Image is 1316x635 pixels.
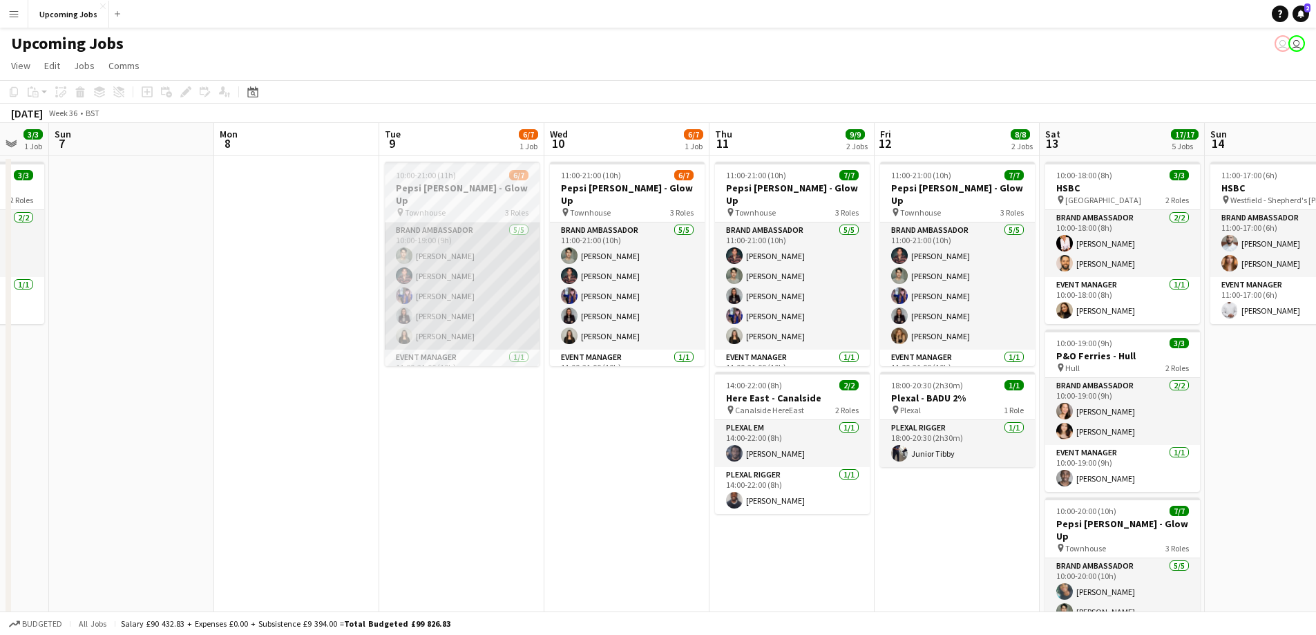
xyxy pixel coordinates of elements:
a: 2 [1293,6,1309,22]
h1: Upcoming Jobs [11,33,124,54]
a: Jobs [68,57,100,75]
span: Edit [44,59,60,72]
span: Comms [108,59,140,72]
a: Comms [103,57,145,75]
a: View [6,57,36,75]
span: Total Budgeted £99 826.83 [344,618,450,629]
a: Edit [39,57,66,75]
button: Budgeted [7,616,64,632]
span: Budgeted [22,619,62,629]
span: Jobs [74,59,95,72]
span: 2 [1304,3,1310,12]
span: Week 36 [46,108,80,118]
div: [DATE] [11,106,43,120]
div: BST [86,108,99,118]
div: Salary £90 432.83 + Expenses £0.00 + Subsistence £9 394.00 = [121,618,450,629]
span: View [11,59,30,72]
button: Upcoming Jobs [28,1,109,28]
span: All jobs [76,618,109,629]
app-user-avatar: Amy Williamson [1288,35,1305,52]
app-user-avatar: Amy Williamson [1275,35,1291,52]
